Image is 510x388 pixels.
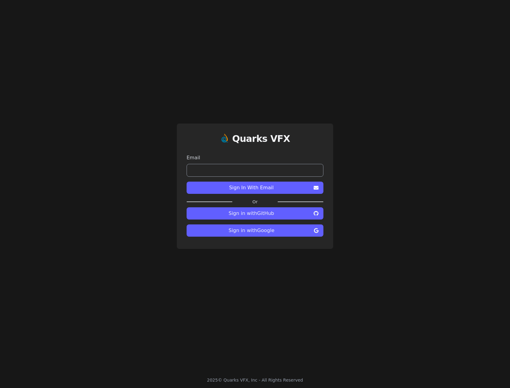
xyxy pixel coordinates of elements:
[207,377,303,383] div: 2025 © Quarks VFX, Inc - All Rights Reserved
[232,133,290,144] h1: Quarks VFX
[187,182,323,194] button: Sign In With Email
[191,227,311,234] span: Sign in with Google
[191,184,311,191] span: Sign In With Email
[187,154,323,161] label: Email
[232,199,278,205] label: Or
[187,207,323,220] button: Sign in withGitHub
[191,210,311,217] span: Sign in with GitHub
[187,224,323,237] button: Sign in withGoogle
[232,133,290,149] a: Quarks VFX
